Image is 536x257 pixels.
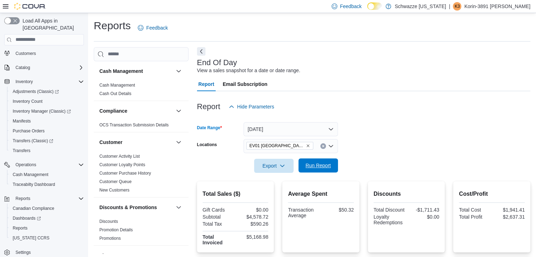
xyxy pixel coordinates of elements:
span: Email Subscription [223,77,267,91]
button: [DATE] [244,122,338,136]
button: Reports [13,194,33,203]
div: $4,578.72 [237,214,268,220]
p: Schwazze [US_STATE] [395,2,446,11]
a: Dashboards [10,214,44,222]
div: Cash Management [94,81,189,101]
span: Report [198,77,214,91]
div: $50.32 [322,207,354,213]
div: Customer [94,152,189,197]
a: Traceabilty Dashboard [10,180,58,189]
a: New Customers [99,188,129,193]
button: Compliance [174,107,183,115]
div: $2,637.31 [493,214,525,220]
div: $590.26 [237,221,268,227]
button: Reports [7,223,87,233]
button: Purchase Orders [7,126,87,136]
button: Run Report [298,158,338,173]
button: Reports [1,194,87,203]
span: EV01 North Valley [246,142,313,150]
div: $1,941.41 [493,207,525,213]
span: Reports [10,224,84,232]
a: Customer Activity List [99,154,140,159]
a: Customers [13,49,39,58]
span: EV01 [GEOGRAPHIC_DATA] [249,142,304,149]
label: Date Range [197,125,222,131]
span: Reports [13,225,27,231]
a: OCS Transaction Submission Details [99,123,169,127]
input: Dark Mode [367,2,382,10]
a: Adjustments (Classic) [10,87,62,96]
span: Operations [13,161,84,169]
span: Manifests [10,117,84,125]
a: Purchase Orders [10,127,48,135]
a: Customer Purchase History [99,171,151,176]
button: Inventory Count [7,96,87,106]
span: Catalog [16,65,30,70]
span: Manifests [13,118,31,124]
span: Settings [13,248,84,257]
label: Locations [197,142,217,148]
h3: Report [197,102,220,111]
div: Compliance [94,121,189,132]
button: Traceabilty Dashboard [7,180,87,189]
div: Total Tax [203,221,234,227]
img: Cova [14,3,46,10]
a: Inventory Count [10,97,45,106]
p: | [449,2,450,11]
h2: Average Spent [288,190,354,198]
span: OCS Transaction Submission Details [99,122,169,128]
a: Transfers (Classic) [7,136,87,146]
button: [US_STATE] CCRS [7,233,87,243]
span: Inventory Manager (Classic) [10,107,84,115]
span: Settings [16,250,31,255]
span: Canadian Compliance [10,204,84,213]
button: Cash Management [174,67,183,75]
button: Discounts & Promotions [174,203,183,212]
button: Clear input [320,143,326,149]
span: Adjustments (Classic) [13,89,59,94]
div: Subtotal [203,214,234,220]
span: Customers [16,51,36,56]
a: Canadian Compliance [10,204,57,213]
div: Discounts & Promotions [94,217,189,245]
h3: Cash Management [99,68,143,75]
button: Remove EV01 North Valley from selection in this group [306,144,310,148]
button: Open list of options [328,143,334,149]
div: $5,168.98 [237,234,268,240]
button: Transfers [7,146,87,156]
span: Canadian Compliance [13,206,54,211]
p: Korin-3891 [PERSON_NAME] [464,2,530,11]
div: Total Cost [459,207,490,213]
span: Hide Parameters [237,103,274,110]
a: Cash Management [99,83,135,88]
h3: Discounts & Promotions [99,204,157,211]
a: Transfers (Classic) [10,137,56,145]
span: Catalog [13,63,84,72]
span: Transfers [13,148,30,153]
button: Canadian Compliance [7,203,87,213]
button: Discounts & Promotions [99,204,173,211]
span: Discounts [99,219,118,224]
a: Settings [13,248,33,257]
div: $0.00 [408,214,439,220]
span: Transfers [10,146,84,155]
div: $0.00 [237,207,268,213]
div: Korin-3891 Hobday [453,2,461,11]
a: Cash Out Details [99,91,131,96]
span: Adjustments (Classic) [10,87,84,96]
span: Run Report [306,162,331,169]
button: Next [197,47,205,56]
div: Loyalty Redemptions [374,214,405,225]
button: Operations [13,161,39,169]
button: Inventory [1,77,87,87]
a: Promotion Details [99,227,133,232]
span: Feedback [340,3,362,10]
span: Purchase Orders [10,127,84,135]
button: Customer [174,138,183,146]
h3: End Of Day [197,58,237,67]
span: Inventory Manager (Classic) [13,108,71,114]
button: Catalog [13,63,33,72]
button: Catalog [1,63,87,73]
